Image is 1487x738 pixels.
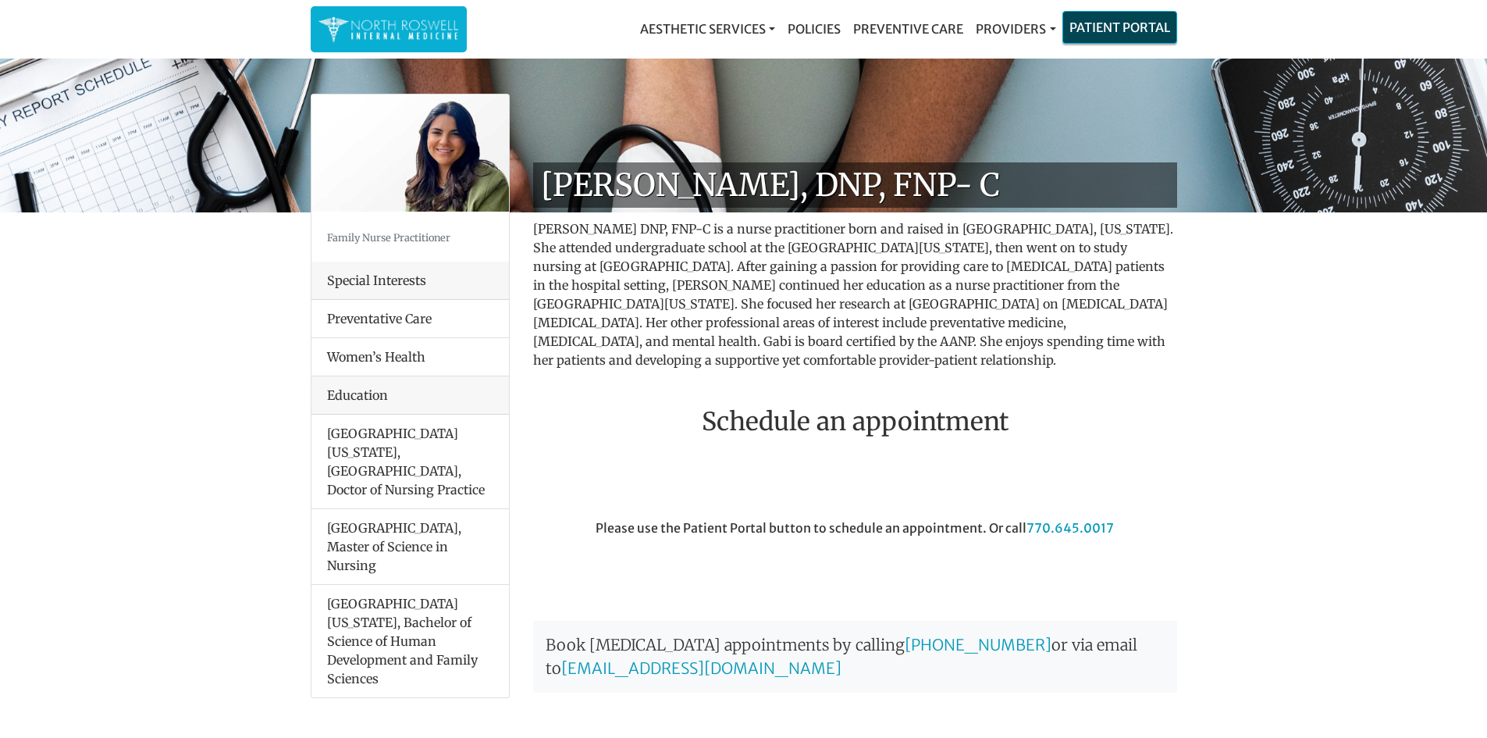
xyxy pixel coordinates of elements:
img: North Roswell Internal Medicine [318,14,459,45]
a: 770.645.0017 [1026,520,1114,536]
small: Family Nurse Practitioner [327,231,450,244]
a: [PHONE_NUMBER] [905,635,1051,654]
li: [GEOGRAPHIC_DATA][US_STATE], [GEOGRAPHIC_DATA], Doctor of Nursing Practice [311,415,509,509]
a: Policies [781,13,847,45]
li: Preventative Care [311,300,509,338]
a: Providers [969,13,1062,45]
a: Aesthetic Services [634,13,781,45]
li: Women’s Health [311,337,509,376]
li: [GEOGRAPHIC_DATA], Master of Science in Nursing [311,508,509,585]
a: [EMAIL_ADDRESS][DOMAIN_NAME] [561,658,841,678]
div: Special Interests [311,262,509,300]
li: [GEOGRAPHIC_DATA][US_STATE], Bachelor of Science of Human Development and Family Sciences [311,584,509,697]
div: Education [311,376,509,415]
a: Patient Portal [1063,12,1176,43]
div: Please use the Patient Portal button to schedule an appointment. Or call [521,519,1189,606]
p: [PERSON_NAME] DNP, FNP-C is a nurse practitioner born and raised in [GEOGRAPHIC_DATA], [US_STATE]... [533,219,1177,369]
h1: [PERSON_NAME], DNP, FNP- C [533,162,1177,208]
h2: Schedule an appointment [533,407,1177,437]
p: Book [MEDICAL_DATA] appointments by calling or via email to [533,621,1177,693]
a: Preventive Care [847,13,969,45]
